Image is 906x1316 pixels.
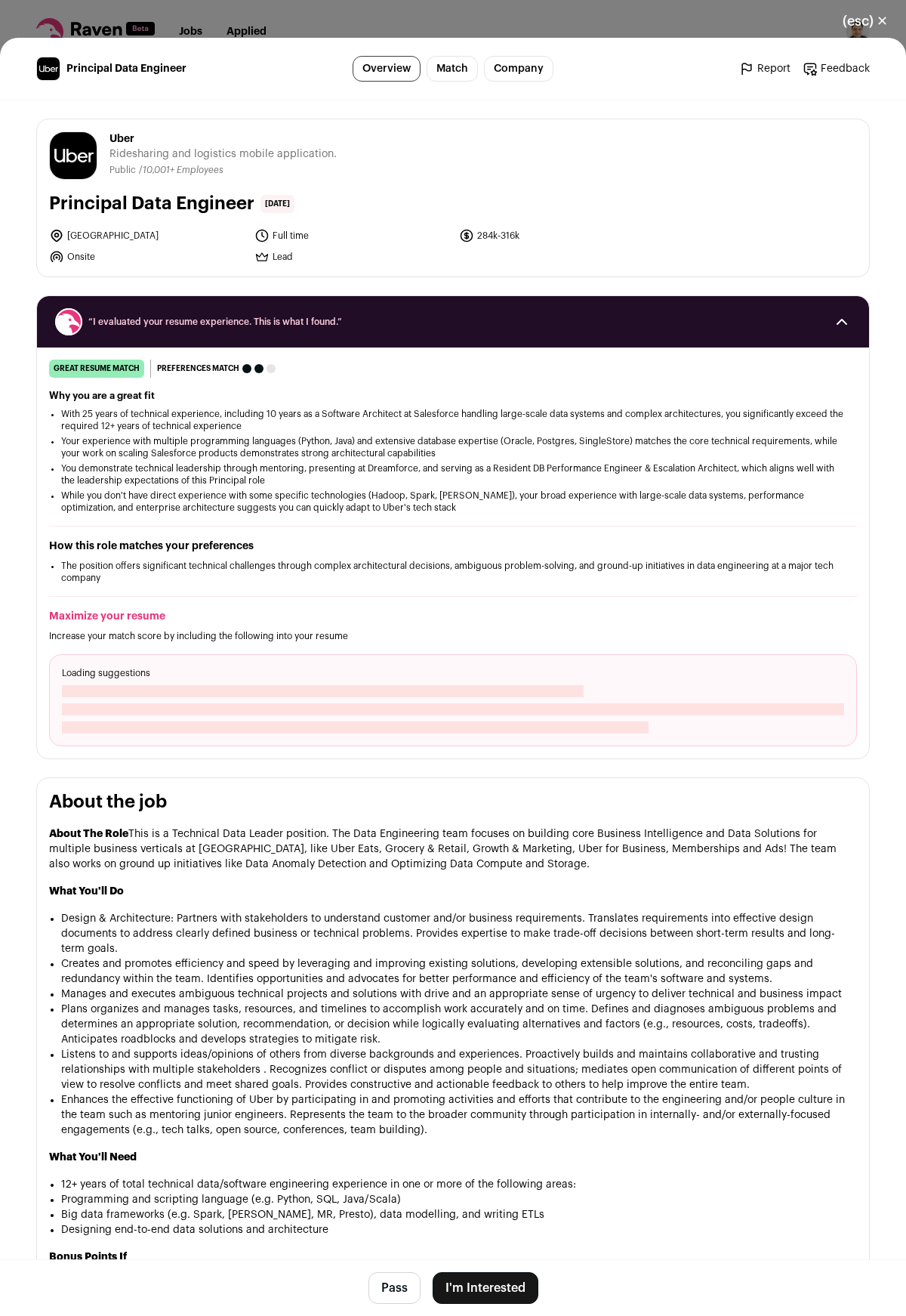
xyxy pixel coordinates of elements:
strong: About The Role [49,829,128,839]
strong: What You'll Need [49,1152,137,1163]
span: [DATE] [260,195,294,213]
a: Company [484,56,553,82]
li: Manages and executes ambiguous technical projects and solutions with drive and an appropriate sen... [61,987,857,1002]
img: 046b842221cc5920251103cac33a6ce6d47e344b59eb72f0d26ba0bb907e91bb.jpg [50,132,97,179]
button: I'm Interested [433,1272,538,1304]
li: Lead [254,249,451,264]
h1: Principal Data Engineer [49,192,254,216]
div: Loading suggestions [49,654,857,746]
li: 284k-316k [459,228,655,243]
div: great resume match [49,360,144,378]
li: Listens to and supports ideas/opinions of others from diverse backgrounds and experiences. Proact... [61,1047,857,1092]
li: 12+ years of total technical data/software engineering experience in one or more of the following... [61,1177,857,1192]
li: Designing end-to-end data solutions and architecture [61,1222,857,1237]
li: / [139,165,223,176]
li: Enhances the effective functioning of Uber by participating in and promoting activities and effor... [61,1092,857,1138]
p: Increase your match score by including the following into your resume [49,630,857,642]
a: Report [739,61,790,76]
span: “I evaluated your resume experience. This is what I found.” [88,316,818,328]
span: Uber [109,131,337,147]
h2: Maximize your resume [49,609,857,624]
li: [GEOGRAPHIC_DATA] [49,228,245,243]
li: Onsite [49,249,245,264]
li: While you don't have direct experience with some specific technologies (Hadoop, Spark, [PERSON_NA... [61,490,845,514]
button: Pass [368,1272,421,1304]
strong: What You'll Do [49,886,124,897]
li: Big data frameworks (e.g. Spark, [PERSON_NAME], MR, Presto), data modelling, and writing ETLs [61,1207,857,1222]
span: Principal Data Engineer [66,61,186,76]
h2: Why you are a great fit [49,390,857,402]
span: Preferences match [157,361,239,376]
li: Plans organizes and manages tasks, resources, and timelines to accomplish work accurately and on ... [61,1002,857,1047]
p: This is a Technical Data Leader position. The Data Engineering team focuses on building core Busi... [49,826,857,872]
a: Overview [353,56,421,82]
img: 046b842221cc5920251103cac33a6ce6d47e344b59eb72f0d26ba0bb907e91bb.jpg [37,57,60,80]
h2: How this role matches your preferences [49,539,857,554]
li: Your experience with multiple programming languages (Python, Java) and extensive database experti... [61,435,845,459]
li: With 25 years of technical experience, including 10 years as a Software Architect at Salesforce h... [61,408,845,432]
a: Match [427,56,478,82]
a: Feedback [803,61,870,76]
li: Creates and promotes efficiency and speed by leveraging and improving existing solutions, develop... [61,956,857,987]
li: Programming and scripting language (e.g. Python, SQL, Java/Scala) [61,1192,857,1207]
span: 10,001+ Employees [143,165,223,175]
li: You demonstrate technical leadership through mentoring, presenting at Dreamforce, and serving as ... [61,462,845,487]
h2: About the job [49,790,857,814]
li: Full time [254,228,451,243]
button: Close modal [824,5,906,38]
li: Public [109,165,139,176]
strong: Bonus Points If [49,1252,127,1262]
li: The position offers significant technical challenges through complex architectural decisions, amb... [61,560,845,584]
li: Design & Architecture: Partners with stakeholders to understand customer and/or business requirem... [61,911,857,956]
span: Ridesharing and logistics mobile application. [109,147,337,162]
